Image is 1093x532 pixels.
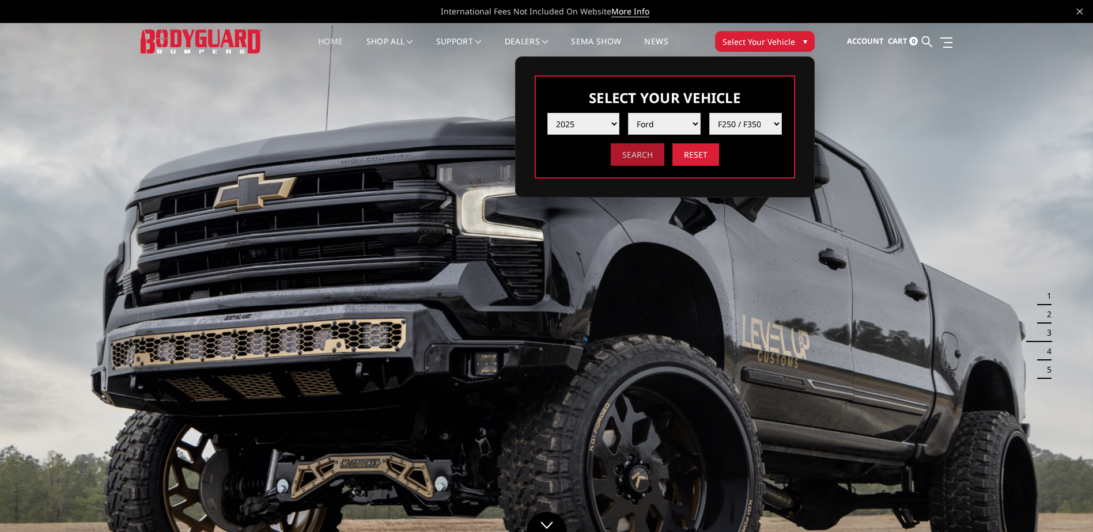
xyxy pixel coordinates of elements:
[318,37,343,60] a: Home
[1040,287,1052,305] button: 1 of 5
[628,113,701,135] select: Please select the value from list.
[366,37,413,60] a: shop all
[547,88,782,107] h3: Select Your Vehicle
[611,6,649,17] a: More Info
[141,29,262,53] img: BODYGUARD BUMPERS
[1040,324,1052,342] button: 3 of 5
[1040,360,1052,379] button: 5 of 5
[1040,342,1052,360] button: 4 of 5
[547,113,620,135] select: Please select the value from list.
[611,143,664,166] input: Search
[436,37,482,60] a: Support
[527,512,567,532] a: Click to Down
[571,37,621,60] a: SEMA Show
[644,37,668,60] a: News
[505,37,549,60] a: Dealers
[847,36,884,46] span: Account
[909,37,918,45] span: 0
[1040,305,1052,324] button: 2 of 5
[888,36,907,46] span: Cart
[715,31,815,52] button: Select Your Vehicle
[672,143,719,166] input: Reset
[888,26,918,57] a: Cart 0
[723,36,795,48] span: Select Your Vehicle
[847,26,884,57] a: Account
[803,35,807,47] span: ▾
